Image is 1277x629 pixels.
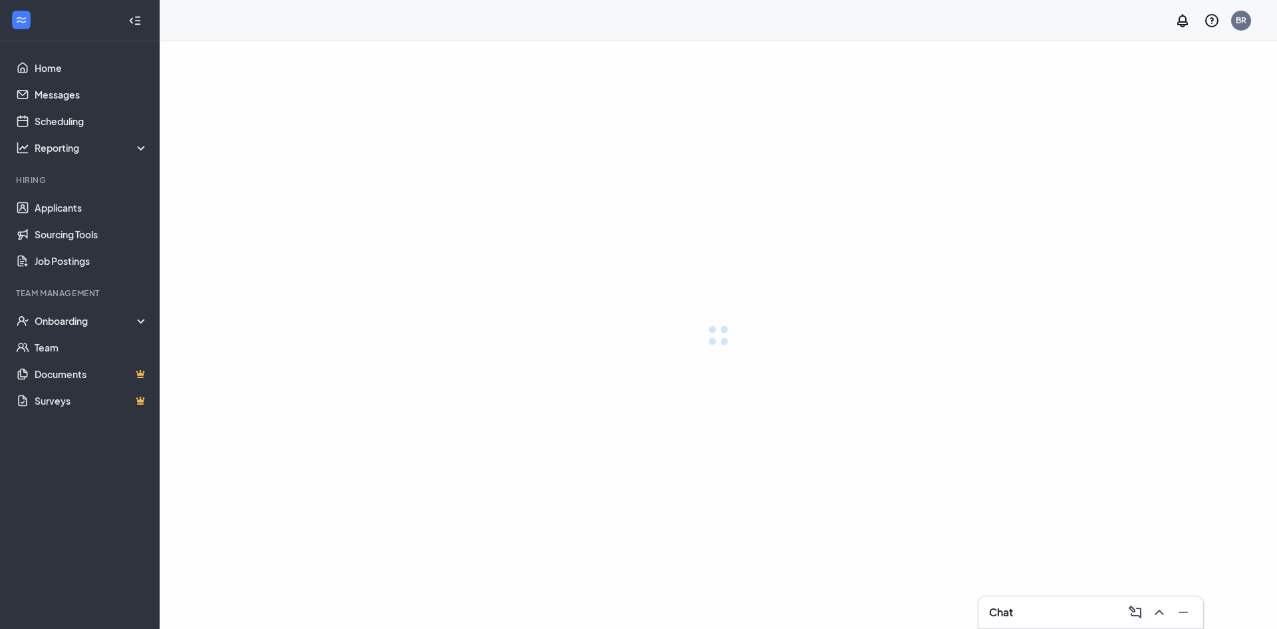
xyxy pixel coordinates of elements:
[1151,604,1167,620] svg: ChevronUp
[1204,13,1220,29] svg: QuestionInfo
[35,81,148,108] a: Messages
[35,108,148,134] a: Scheduling
[16,288,146,299] div: Team Management
[35,314,149,327] div: Onboarding
[16,314,29,327] svg: UserCheck
[16,141,29,154] svg: Analysis
[35,361,148,387] a: DocumentsCrown
[35,141,149,154] div: Reporting
[1175,13,1191,29] svg: Notifications
[35,55,148,81] a: Home
[1175,604,1191,620] svg: Minimize
[128,14,142,27] svg: Collapse
[35,387,148,414] a: SurveysCrown
[35,334,148,361] a: Team
[989,605,1013,620] h3: Chat
[1171,602,1193,623] button: Minimize
[1123,602,1145,623] button: ComposeMessage
[1147,602,1169,623] button: ChevronUp
[15,13,28,27] svg: WorkstreamLogo
[16,174,146,186] div: Hiring
[35,221,148,248] a: Sourcing Tools
[1236,15,1246,26] div: BR
[35,194,148,221] a: Applicants
[35,248,148,274] a: Job Postings
[1127,604,1143,620] svg: ComposeMessage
